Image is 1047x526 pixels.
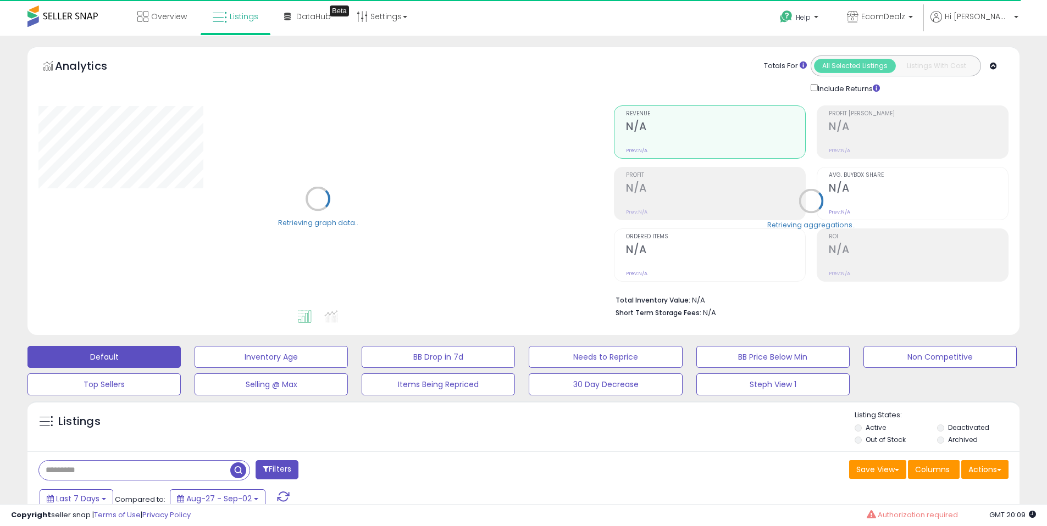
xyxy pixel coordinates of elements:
[278,217,358,227] div: Retrieving graph data..
[945,11,1011,22] span: Hi [PERSON_NAME]
[779,10,793,24] i: Get Help
[195,373,348,395] button: Selling @ Max
[142,510,191,520] a: Privacy Policy
[40,489,113,508] button: Last 7 Days
[27,346,181,368] button: Default
[195,346,348,368] button: Inventory Age
[930,11,1018,36] a: Hi [PERSON_NAME]
[115,494,165,505] span: Compared to:
[58,414,101,429] h5: Listings
[56,493,99,504] span: Last 7 Days
[802,82,893,94] div: Include Returns
[55,58,129,76] h5: Analytics
[186,493,252,504] span: Aug-27 - Sep-02
[771,2,829,36] a: Help
[230,11,258,22] span: Listings
[362,373,515,395] button: Items Being Repriced
[94,510,141,520] a: Terms of Use
[170,489,265,508] button: Aug-27 - Sep-02
[814,59,896,73] button: All Selected Listings
[915,464,950,475] span: Columns
[866,423,886,432] label: Active
[796,13,811,22] span: Help
[895,59,977,73] button: Listings With Cost
[767,220,856,230] div: Retrieving aggregations..
[330,5,349,16] div: Tooltip anchor
[948,423,989,432] label: Deactivated
[861,11,905,22] span: EcomDealz
[11,510,191,521] div: seller snap | |
[529,346,682,368] button: Needs to Reprice
[961,460,1009,479] button: Actions
[529,373,682,395] button: 30 Day Decrease
[296,11,331,22] span: DataHub
[696,373,850,395] button: Steph View 1
[151,11,187,22] span: Overview
[256,460,298,479] button: Filters
[764,61,807,71] div: Totals For
[11,510,51,520] strong: Copyright
[27,373,181,395] button: Top Sellers
[908,460,960,479] button: Columns
[866,435,906,444] label: Out of Stock
[863,346,1017,368] button: Non Competitive
[855,410,1020,421] p: Listing States:
[849,460,906,479] button: Save View
[948,435,978,444] label: Archived
[989,510,1036,520] span: 2025-09-10 20:09 GMT
[362,346,515,368] button: BB Drop in 7d
[696,346,850,368] button: BB Price Below Min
